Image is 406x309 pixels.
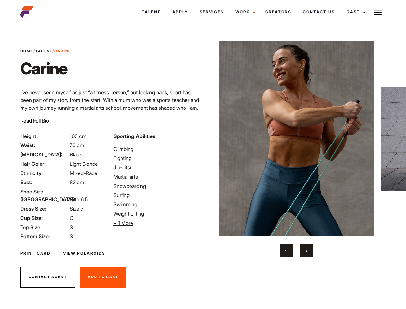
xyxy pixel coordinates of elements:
[20,169,68,177] span: Ethnicity:
[20,59,71,78] h1: Carine
[285,247,287,254] span: Previous
[20,117,49,125] button: Read Full Bio
[20,214,68,222] span: Cup Size:
[20,188,68,203] span: Shoe Size ([GEOGRAPHIC_DATA]):
[113,210,199,218] li: Weight Lifting
[70,133,86,139] span: 163 cm
[20,205,68,212] span: Dress Size:
[113,220,133,226] span: + 1 More
[194,3,230,21] a: Services
[70,151,82,158] span: Black
[230,3,259,21] a: Work
[167,3,194,21] a: Apply
[70,161,98,167] span: Light Blonde
[113,182,199,190] li: Snowboarding
[374,8,382,16] img: Burger icon
[20,141,68,149] span: Waist:
[113,173,199,181] li: Martial arts
[20,232,68,240] span: Bottom Size:
[113,201,199,208] li: Swimming
[20,250,50,256] a: Print Card
[88,275,118,279] span: Add To Cast
[20,132,68,140] span: Height:
[20,223,68,231] span: Top Size:
[70,196,88,202] span: Size 6.5
[113,191,199,199] li: Surfing
[20,160,68,168] span: Hair Color:
[20,178,68,186] span: Bust:
[297,3,341,21] a: Contact Us
[113,145,199,153] li: Climbing
[20,5,33,18] img: cropped-aefm-brand-fav-22-square.png
[20,117,49,124] span: Read Full Bio
[20,49,33,53] a: Home
[70,170,97,176] span: Mixed-Race
[70,205,83,212] span: Size 7
[80,267,126,288] button: Add To Cast
[136,3,167,21] a: Talent
[113,154,199,162] li: Fighting
[306,247,307,254] span: Next
[54,49,71,53] strong: Carine
[63,250,105,256] a: View Polaroids
[70,179,84,185] span: 82 cm
[20,89,199,143] p: I’ve never seen myself as just “a fitness person,” but looking back, sport has been part of my st...
[70,224,73,230] span: S
[70,215,74,221] span: C
[20,48,71,54] span: / /
[20,267,75,288] button: Contact Agent
[70,233,73,239] span: S
[20,151,68,158] span: [MEDICAL_DATA]:
[341,3,370,21] a: Cast
[259,3,297,21] a: Creators
[35,49,52,53] a: Talent
[113,133,155,139] strong: Sporting Abilities
[70,142,84,148] span: 70 cm
[113,164,199,171] li: Jiu-Jitsu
